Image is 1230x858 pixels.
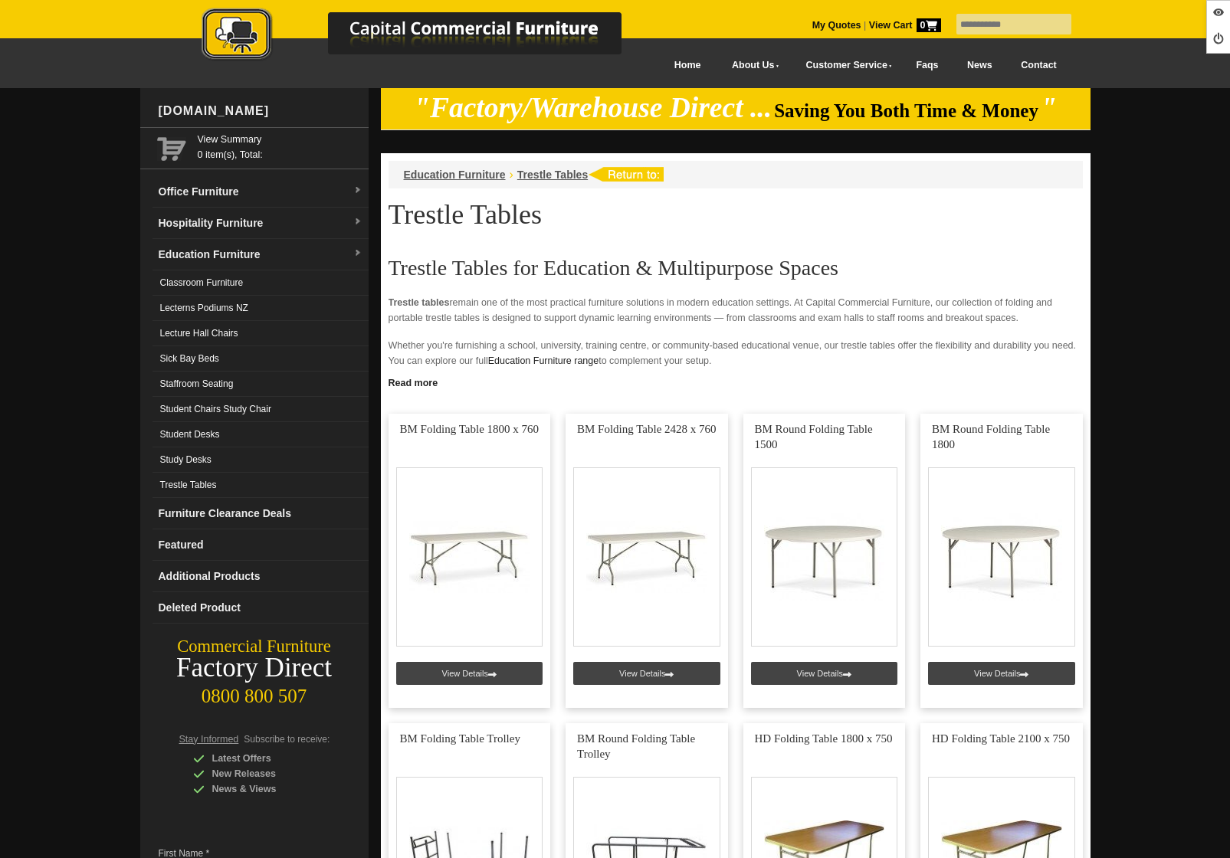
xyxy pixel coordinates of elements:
[869,20,941,31] strong: View Cart
[789,48,901,83] a: Customer Service
[812,20,861,31] a: My Quotes
[389,257,1083,280] h2: Trestle Tables for Education & Multipurpose Spaces
[140,636,369,657] div: Commercial Furniture
[153,296,369,321] a: Lecterns Podiums NZ
[153,422,369,447] a: Student Desks
[198,132,362,160] span: 0 item(s), Total:
[381,372,1091,391] a: Click to read more
[153,88,369,134] div: [DOMAIN_NAME]
[953,48,1006,83] a: News
[153,498,369,529] a: Furniture Clearance Deals
[353,186,362,195] img: dropdown
[153,239,369,270] a: Education Furnituredropdown
[389,200,1083,229] h1: Trestle Tables
[153,529,369,561] a: Featured
[198,132,362,147] a: View Summary
[193,781,339,797] div: News & Views
[1041,92,1057,123] em: "
[917,18,941,32] span: 0
[159,8,696,68] a: Capital Commercial Furniture Logo
[153,447,369,473] a: Study Desks
[389,297,450,308] strong: Trestle tables
[588,167,664,182] img: return to
[353,249,362,258] img: dropdown
[193,766,339,781] div: New Releases
[179,734,239,745] span: Stay Informed
[153,372,369,397] a: Staffroom Seating
[153,473,369,498] a: Trestle Tables
[153,270,369,296] a: Classroom Furniture
[389,295,1083,326] p: remain one of the most practical furniture solutions in modern education settings. At Capital Com...
[902,48,953,83] a: Faqs
[193,751,339,766] div: Latest Offers
[153,397,369,422] a: Student Chairs Study Chair
[159,8,696,64] img: Capital Commercial Furniture Logo
[1006,48,1071,83] a: Contact
[140,678,369,707] div: 0800 800 507
[404,169,506,181] a: Education Furniture
[244,734,330,745] span: Subscribe to receive:
[774,100,1038,121] span: Saving You Both Time & Money
[153,561,369,592] a: Additional Products
[510,167,513,182] li: ›
[389,338,1083,368] p: Whether you're furnishing a school, university, training centre, or community-based educational v...
[153,346,369,372] a: Sick Bay Beds
[488,355,599,366] a: Education Furniture range
[353,218,362,227] img: dropdown
[414,92,772,123] em: "Factory/Warehouse Direct ...
[866,20,940,31] a: View Cart0
[715,48,789,83] a: About Us
[140,657,369,679] div: Factory Direct
[517,169,588,181] a: Trestle Tables
[153,176,369,208] a: Office Furnituredropdown
[153,321,369,346] a: Lecture Hall Chairs
[153,208,369,239] a: Hospitality Furnituredropdown
[153,592,369,624] a: Deleted Product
